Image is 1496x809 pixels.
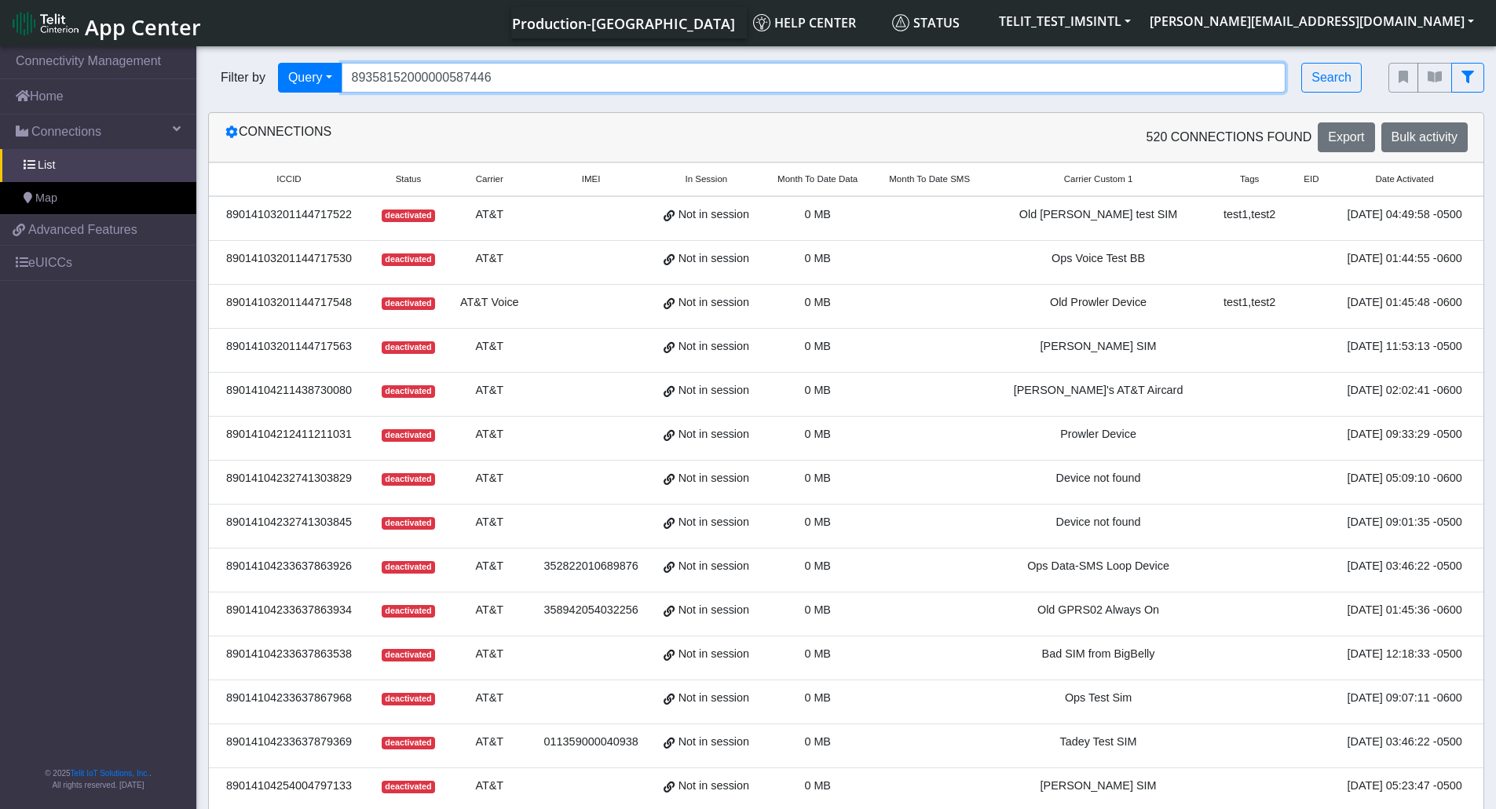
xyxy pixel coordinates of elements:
span: 0 MB [804,384,831,396]
span: 0 MB [804,559,831,572]
div: 89014103201144717548 [218,294,360,312]
span: deactivated [382,253,435,266]
button: [PERSON_NAME][EMAIL_ADDRESS][DOMAIN_NAME] [1140,7,1483,35]
span: 0 MB [804,516,831,528]
div: 89014104232741303829 [218,470,360,487]
div: Device not found [995,470,1202,487]
div: AT&T [457,470,522,487]
span: 520 Connections found [1147,128,1312,147]
div: [DATE] 03:46:22 -0500 [1344,558,1465,575]
div: AT&T [457,382,522,399]
span: Not in session [679,426,749,443]
span: Filter by [208,68,278,87]
div: [DATE] 09:01:35 -0500 [1344,514,1465,531]
div: [DATE] 01:45:36 -0600 [1344,602,1465,619]
span: Not in session [679,690,749,707]
div: Ops Voice Test BB [995,250,1202,268]
span: deactivated [382,517,435,530]
span: ICCID [276,173,301,186]
div: [DATE] 12:18:33 -0500 [1344,646,1465,663]
div: Old [PERSON_NAME] test SIM [995,206,1202,224]
span: deactivated [382,385,435,398]
div: Tadey Test SIM [995,734,1202,751]
a: Telit IoT Solutions, Inc. [71,769,149,778]
div: [PERSON_NAME] SIM [995,338,1202,355]
span: deactivated [382,297,435,310]
span: deactivated [382,693,435,705]
span: Tags [1240,173,1259,186]
span: 0 MB [804,340,831,352]
button: Bulk activity [1381,122,1468,152]
span: Map [35,190,57,207]
div: 89014104211438730080 [218,382,360,399]
div: AT&T [457,250,522,268]
span: Not in session [679,250,749,268]
span: Export [1328,130,1364,144]
span: 0 MB [804,735,831,748]
a: App Center [13,6,199,40]
div: Bad SIM from BigBelly [995,646,1202,663]
div: Old Prowler Device [995,294,1202,312]
span: deactivated [382,473,435,486]
span: deactivated [382,429,435,442]
span: Not in session [679,778,749,795]
span: 0 MB [804,252,831,264]
div: [DATE] 02:02:41 -0600 [1344,382,1465,399]
div: 89014103201144717530 [218,250,360,268]
div: [DATE] 09:07:11 -0600 [1344,690,1465,707]
div: Ops Test Sim [995,690,1202,707]
span: Month To Date SMS [889,173,970,186]
div: AT&T Voice [457,294,522,312]
div: 89014104233637863538 [218,646,360,663]
span: Not in session [679,206,749,224]
div: 89014104233637879369 [218,734,360,751]
a: Your current platform instance [511,7,734,38]
div: AT&T [457,778,522,795]
div: fitlers menu [1388,63,1484,93]
span: deactivated [382,737,435,749]
div: AT&T [457,426,522,443]
div: 89014104254004797133 [218,778,360,795]
div: 89014103201144717563 [218,338,360,355]
span: deactivated [382,649,435,661]
span: deactivated [382,781,435,793]
div: AT&T [457,558,522,575]
img: logo-telit-cinterion-gw-new.png [13,11,79,36]
div: 352822010689876 [541,558,642,575]
div: [DATE] 01:44:55 -0600 [1344,250,1465,268]
div: 89014104232741303845 [218,514,360,531]
span: Status [892,14,960,31]
span: Production-[GEOGRAPHIC_DATA] [512,14,735,33]
div: AT&T [457,646,522,663]
span: Carrier [476,173,503,186]
div: 89014104212411211031 [218,426,360,443]
span: deactivated [382,561,435,574]
span: Date Activated [1375,173,1433,186]
span: Connections [31,122,101,141]
span: Advanced Features [28,220,137,239]
div: [PERSON_NAME] SIM [995,778,1202,795]
span: 0 MB [804,647,831,660]
span: Status [396,173,422,186]
span: Not in session [679,294,749,312]
div: 89014103201144717522 [218,206,360,224]
div: [DATE] 01:45:48 -0600 [1344,294,1465,312]
span: 0 MB [804,603,831,616]
input: Search... [342,63,1286,93]
span: 0 MB [804,296,831,308]
img: knowledge.svg [753,14,770,31]
div: [DATE] 09:33:29 -0500 [1344,426,1465,443]
button: Export [1318,122,1374,152]
button: Query [278,63,342,93]
span: 0 MB [804,472,831,484]
span: 0 MB [804,208,831,220]
span: deactivated [382,605,435,618]
div: AT&T [457,206,522,224]
img: status.svg [892,14,909,31]
div: [DATE] 11:53:13 -0500 [1344,338,1465,355]
span: Bulk activity [1392,130,1458,144]
span: Not in session [679,514,749,531]
div: AT&T [457,338,522,355]
div: 89014104233637863934 [218,602,360,619]
span: Carrier Custom 1 [1064,173,1133,186]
